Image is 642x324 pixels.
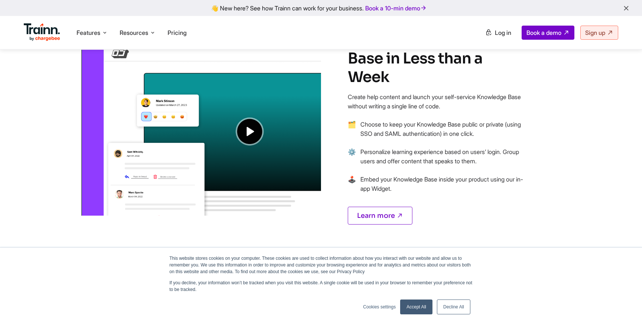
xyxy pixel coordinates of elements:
a: Sign up [580,26,618,40]
a: Pricing [168,29,187,36]
p: Embed your Knowledge Base inside your product using our in-app Widget. [360,175,526,193]
a: Book a demo [522,26,574,40]
span: Sign up [585,29,605,36]
p: Personalize learning experience based on users’ login. Group users and offer content that speaks ... [360,147,526,166]
span: Log in [495,29,511,36]
p: This website stores cookies on your computer. These cookies are used to collect information about... [169,255,473,275]
a: Log in [481,26,516,39]
div: 👋 New here? See how Trainn can work for your business. [4,4,638,12]
img: Group videos into a Video Hub [80,14,321,216]
span: Book a demo [526,29,561,36]
a: Learn more [348,207,412,225]
span: Features [77,29,100,37]
p: Choose to keep your Knowledge Base public or private (using SSO and SAML authentication) in one c... [360,120,526,138]
span: → [348,120,356,147]
span: → [348,175,356,202]
a: Cookies settings [363,304,396,310]
span: Resources [120,29,148,37]
a: Decline All [437,300,470,314]
p: Create help content and launch your self-service Knowledge Base without writing a single line of ... [348,92,526,111]
img: Trainn Logo [24,23,60,41]
h4: Launch Your Knowledge Base in Less than a Week [348,31,526,86]
a: Accept All [400,300,432,314]
a: Book a 10-min demo [364,3,428,13]
p: If you decline, your information won’t be tracked when you visit this website. A single cookie wi... [169,279,473,293]
span: → [348,147,356,175]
